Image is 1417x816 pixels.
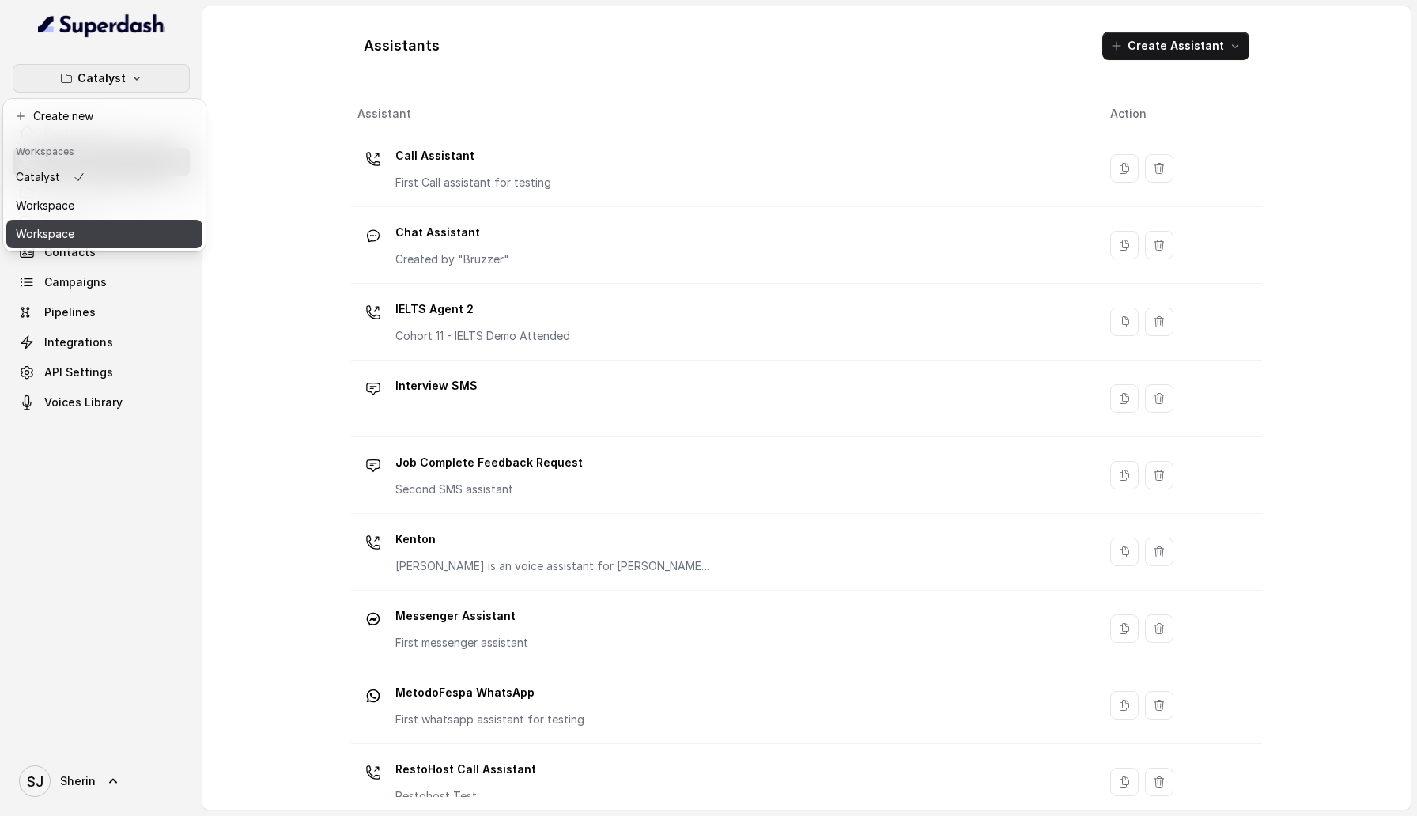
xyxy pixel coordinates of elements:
p: Catalyst [16,168,60,187]
p: Workspace [16,225,74,244]
header: Workspaces [6,138,202,163]
p: Workspace [16,196,74,215]
button: Create new [6,102,202,130]
p: Catalyst [77,69,126,88]
button: Catalyst [13,64,190,93]
div: Catalyst [3,99,206,251]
